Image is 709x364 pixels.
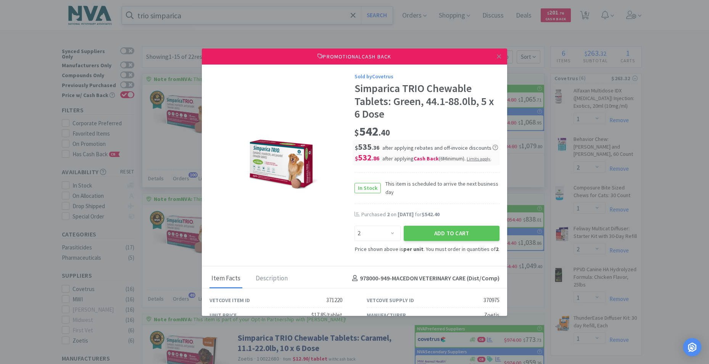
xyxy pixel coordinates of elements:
[414,155,439,162] i: Cash Back
[372,155,379,162] span: . 86
[209,296,250,304] div: Vetcove Item ID
[311,311,342,320] div: $17.85/tablet
[382,144,498,151] span: after applying rebates and off-invoice discounts
[387,211,390,218] span: 2
[484,311,500,320] div: Zoetis
[367,296,414,304] div: Vetcove Supply ID
[254,269,290,288] div: Description
[354,245,500,253] div: Price shown above is . You must order in quantities of .
[354,82,500,121] div: Simparica TRIO Chewable Tablets: Green, 44.1-88.0lb, 5 x 6 Dose
[209,311,237,319] div: Unit Price
[439,155,464,162] span: ( 6 Minimum)
[355,183,380,193] span: In Stock
[379,127,390,138] span: . 40
[403,246,424,252] strong: per unit
[354,127,359,138] span: $
[245,115,319,210] img: dbcc011dc1e14ffb8d6ab61259713f1b_370975.png
[404,226,500,241] button: Add to Cart
[467,155,491,162] div: .
[355,141,379,152] span: 535
[361,211,500,218] div: Purchased on for
[483,296,500,305] div: 370975
[496,246,498,252] strong: 2
[354,124,390,139] span: 542
[683,338,701,356] div: Open Intercom Messenger
[467,156,490,162] span: Limits apply
[422,211,440,218] span: $542.40
[398,211,414,218] span: [DATE]
[349,273,500,283] h4: 978000-949 - MACEDON VETERINARY CARE (Dist/Comp)
[382,155,491,162] span: after applying .
[355,152,379,163] span: 532
[367,311,406,319] div: Manufacturer
[202,49,507,65] div: Promotional Cash Back
[355,144,358,151] span: $
[209,269,242,288] div: Item Facts
[381,180,500,197] span: This item is scheduled to arrive the next business day
[355,155,358,162] span: $
[326,296,342,305] div: 371220
[372,144,379,151] span: . 36
[354,72,500,81] div: Sold by Covetrus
